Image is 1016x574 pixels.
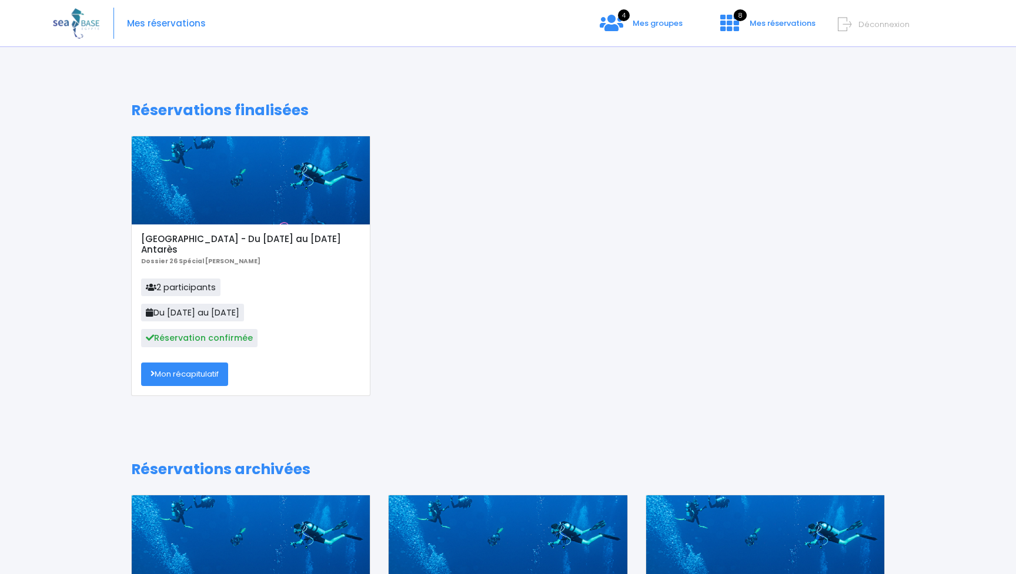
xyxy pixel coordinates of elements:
span: Du [DATE] au [DATE] [141,304,244,321]
span: 4 [618,9,630,21]
span: Réservation confirmée [141,329,258,347]
span: Mes groupes [633,18,683,29]
span: Mes réservations [750,18,816,29]
a: 8 Mes réservations [711,22,823,33]
h5: [GEOGRAPHIC_DATA] - Du [DATE] au [DATE] Antarès [141,234,360,255]
span: Déconnexion [858,19,910,30]
b: Dossier 26 Spécial [PERSON_NAME] [141,257,260,266]
h1: Réservations finalisées [131,102,885,119]
span: 8 [734,9,747,21]
span: 2 participants [141,278,220,296]
a: Mon récapitulatif [141,362,228,386]
a: 4 Mes groupes [590,22,692,33]
h1: Réservations archivées [131,461,885,478]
